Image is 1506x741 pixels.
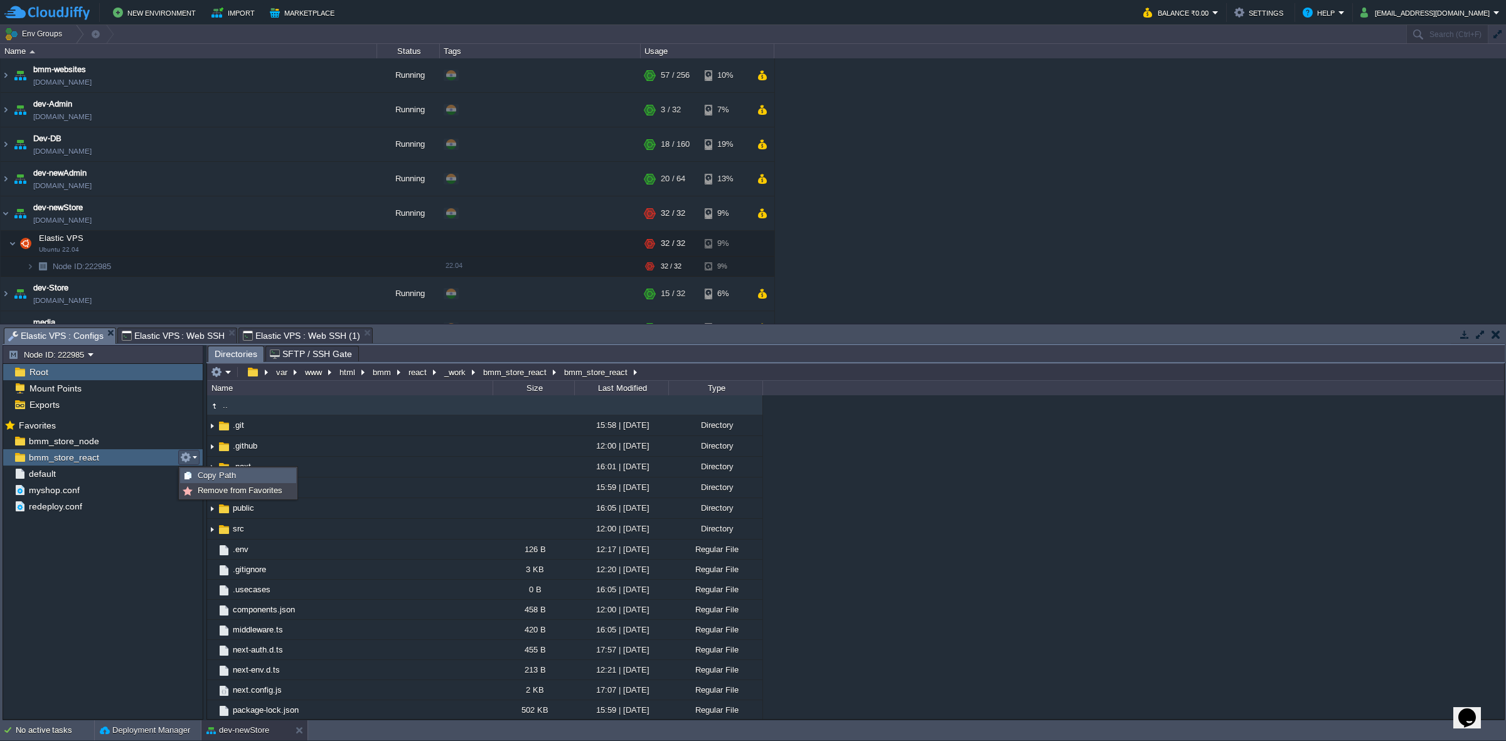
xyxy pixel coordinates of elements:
img: AMDAwAAAACH5BAEAAAAALAAAAAABAAEAAAICRAEAOw== [217,704,231,718]
span: dev-Store [33,282,68,294]
div: 16:05 | [DATE] [574,498,668,518]
div: 16:05 | [DATE] [574,620,668,639]
img: AMDAwAAAACH5BAEAAAAALAAAAAABAAEAAAICRAEAOw== [207,580,217,599]
div: Regular File [668,700,762,720]
img: AMDAwAAAACH5BAEAAAAALAAAAAABAAEAAAICRAEAOw== [217,461,231,474]
img: AMDAwAAAACH5BAEAAAAALAAAAAABAAEAAAICRAEAOw== [207,640,217,659]
button: Env Groups [4,25,67,43]
img: AMDAwAAAACH5BAEAAAAALAAAAAABAAEAAAICRAEAOw== [207,499,217,518]
img: AMDAwAAAACH5BAEAAAAALAAAAAABAAEAAAICRAEAOw== [217,440,231,454]
div: 3 / 32 [661,93,681,127]
a: Dev-DB [33,132,61,145]
div: 12:00 | [DATE] [574,436,668,456]
a: media [33,316,55,329]
div: Running [377,196,440,230]
img: CloudJiffy [4,5,90,21]
img: AMDAwAAAACH5BAEAAAAALAAAAAABAAEAAAICRAEAOw== [207,399,221,413]
div: Tags [441,44,640,58]
span: package-lock.json [231,705,301,715]
a: Favorites [16,420,58,430]
span: .next [231,461,253,472]
span: Elastic VPS : Web SSH [122,328,225,343]
div: 32 / 32 [661,231,685,256]
div: 12:20 | [DATE] [574,560,668,579]
div: 3 KB [493,560,574,579]
button: react [407,366,430,378]
a: next.config.js [231,685,284,695]
span: [DOMAIN_NAME] [33,110,92,123]
img: AMDAwAAAACH5BAEAAAAALAAAAAABAAEAAAICRAEAOw== [217,419,231,433]
img: AMDAwAAAACH5BAEAAAAALAAAAAABAAEAAAICRAEAOw== [11,277,29,311]
img: AMDAwAAAACH5BAEAAAAALAAAAAABAAEAAAICRAEAOw== [217,684,231,698]
span: Favorites [16,420,58,431]
a: src [231,523,246,534]
img: AMDAwAAAACH5BAEAAAAALAAAAAABAAEAAAICRAEAOw== [1,127,11,161]
span: Exports [27,399,61,410]
div: Directory [668,477,762,497]
a: dev-newAdmin [33,167,87,179]
div: 32 / 32 [661,257,681,276]
img: AMDAwAAAACH5BAEAAAAALAAAAAABAAEAAAICRAEAOw== [26,257,34,276]
div: Running [377,93,440,127]
iframe: chat widget [1453,691,1493,728]
span: [DOMAIN_NAME] [33,145,92,157]
div: Status [378,44,439,58]
a: myshop.conf [26,484,82,496]
span: .gitignore [231,564,268,575]
img: AMDAwAAAACH5BAEAAAAALAAAAAABAAEAAAICRAEAOw== [11,162,29,196]
div: Directory [668,519,762,538]
span: dev-newStore [33,201,83,214]
div: 12:00 | [DATE] [574,519,668,538]
img: AMDAwAAAACH5BAEAAAAALAAAAAABAAEAAAICRAEAOw== [217,502,231,516]
a: bmm_store_react [26,452,101,463]
img: AMDAwAAAACH5BAEAAAAALAAAAAABAAEAAAICRAEAOw== [11,127,29,161]
span: Node ID: [53,262,85,271]
img: AMDAwAAAACH5BAEAAAAALAAAAAABAAEAAAICRAEAOw== [217,604,231,617]
img: AMDAwAAAACH5BAEAAAAALAAAAAABAAEAAAICRAEAOw== [9,231,16,256]
a: bmm-websites [33,63,86,76]
span: [DOMAIN_NAME] [33,179,92,192]
div: Regular File [668,580,762,599]
div: 16:01 | [DATE] [574,457,668,476]
div: Running [377,127,440,161]
div: 15:58 | [DATE] [574,415,668,435]
img: AMDAwAAAACH5BAEAAAAALAAAAAABAAEAAAICRAEAOw== [1,93,11,127]
button: Help [1303,5,1338,20]
a: redeploy.conf [26,501,84,512]
div: 16:05 | [DATE] [574,580,668,599]
button: var [274,366,291,378]
img: AMDAwAAAACH5BAEAAAAALAAAAAABAAEAAAICRAEAOw== [1,277,11,311]
div: Size [494,381,574,395]
div: 20 / 64 [661,162,685,196]
a: Root [27,366,50,378]
input: Click to enter the path [207,363,1504,381]
img: AMDAwAAAACH5BAEAAAAALAAAAAABAAEAAAICRAEAOw== [34,257,51,276]
div: Regular File [668,560,762,579]
div: Directory [668,457,762,476]
div: 12:00 | [DATE] [574,600,668,619]
div: 126 B [493,540,574,559]
div: 15:59 | [DATE] [574,700,668,720]
img: AMDAwAAAACH5BAEAAAAALAAAAAABAAEAAAICRAEAOw== [207,457,217,477]
div: 9% [705,196,745,230]
button: bmm_store_react [562,366,631,378]
div: 57 / 256 [661,58,690,92]
div: Directory [668,498,762,518]
span: [DOMAIN_NAME] [33,294,92,307]
a: Elastic VPSUbuntu 22.04 [38,233,85,243]
span: Copy Path [198,471,236,480]
img: AMDAwAAAACH5BAEAAAAALAAAAAABAAEAAAICRAEAOw== [1,196,11,230]
div: 6% [705,277,745,311]
a: default [26,468,58,479]
img: AMDAwAAAACH5BAEAAAAALAAAAAABAAEAAAICRAEAOw== [217,584,231,597]
a: Mount Points [27,383,83,394]
span: .usecases [231,584,272,595]
img: AMDAwAAAACH5BAEAAAAALAAAAAABAAEAAAICRAEAOw== [207,416,217,435]
span: public [231,503,256,513]
button: Node ID: 222985 [8,349,88,360]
